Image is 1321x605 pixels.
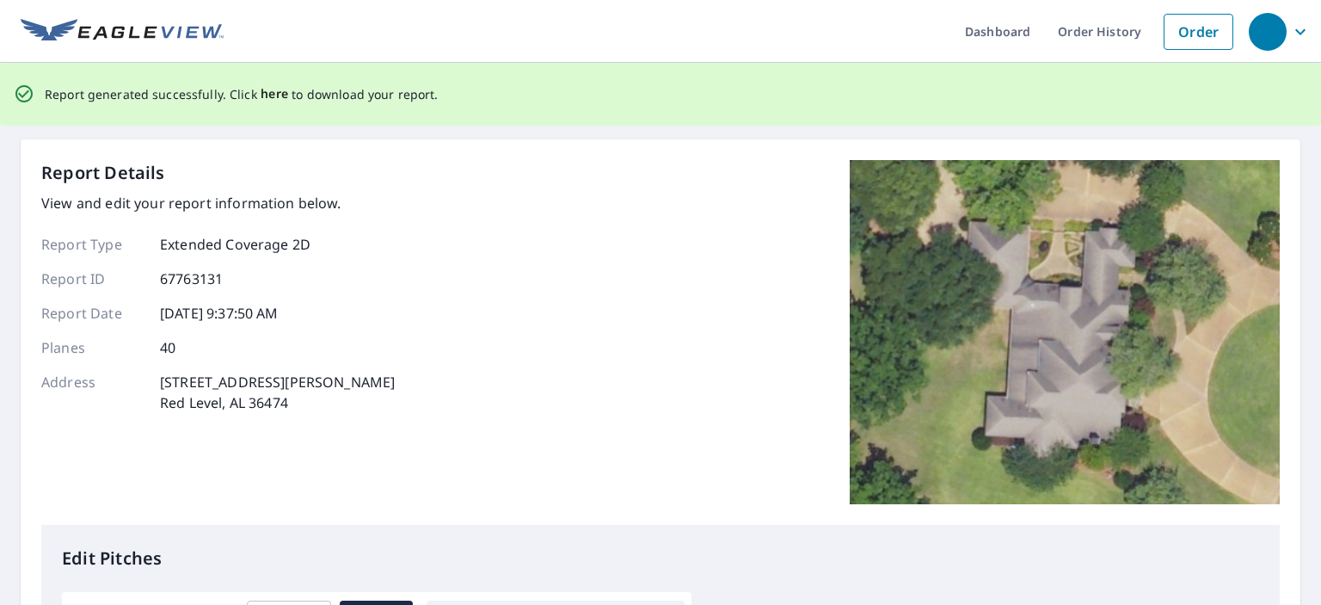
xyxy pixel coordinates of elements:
p: Report generated successfully. Click to download your report. [45,83,439,105]
p: Edit Pitches [62,546,1259,571]
p: Extended Coverage 2D [160,234,310,255]
p: [DATE] 9:37:50 AM [160,303,279,324]
p: Report Type [41,234,144,255]
p: Planes [41,337,144,358]
a: Order [1164,14,1233,50]
img: Top image [850,160,1280,504]
p: Report Date [41,303,144,324]
p: 40 [160,337,175,358]
p: View and edit your report information below. [41,193,395,213]
p: [STREET_ADDRESS][PERSON_NAME] Red Level, AL 36474 [160,372,395,413]
button: here [261,83,289,105]
p: Address [41,372,144,413]
p: Report Details [41,160,165,186]
p: Report ID [41,269,144,289]
p: 67763131 [160,269,223,289]
img: EV Logo [21,19,224,45]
